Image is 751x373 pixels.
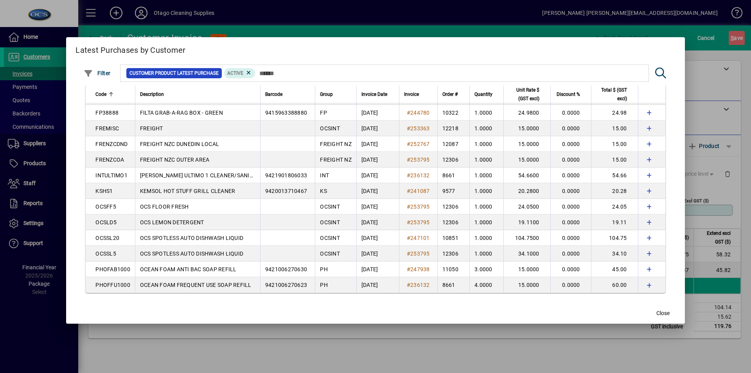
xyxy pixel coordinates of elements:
a: #236132 [404,171,433,180]
button: Filter [82,66,113,80]
td: 8661 [437,277,469,293]
span: INTULTIMO1 [95,172,128,178]
span: Barcode [265,90,282,99]
td: 11050 [437,261,469,277]
span: FILTA GRAB-A-RAG BOX - GREEN [140,110,223,116]
span: Total $ (GST excl) [596,86,627,103]
span: INT [320,172,329,178]
td: 15.0000 [503,277,550,293]
div: Quantity [474,90,499,99]
span: 236132 [410,172,430,178]
span: FREIGHT NZ [320,157,352,163]
td: 60.00 [591,277,638,293]
div: Discount % [555,90,587,99]
span: # [407,250,410,257]
td: 0.0000 [550,199,591,214]
td: 0.0000 [550,105,591,121]
td: 45.00 [591,261,638,277]
td: 10851 [437,230,469,246]
span: Filter [84,70,111,76]
span: # [407,188,410,194]
td: 15.00 [591,152,638,168]
div: Group [320,90,352,99]
span: OCS LEMON DETERGENT [140,219,204,225]
span: 9415963388880 [265,110,307,116]
mat-chip: Product Activation Status: Active [224,68,255,78]
td: [DATE] [356,199,399,214]
h2: Latest Purchases by Customer [66,37,685,60]
span: 252767 [410,141,430,147]
td: 0.0000 [550,152,591,168]
td: [DATE] [356,152,399,168]
span: Description [140,90,164,99]
td: 12306 [437,199,469,214]
td: 1.0000 [469,105,503,121]
span: # [407,282,410,288]
span: FRENZCDND [95,141,128,147]
span: 236132 [410,282,430,288]
span: FP [320,110,327,116]
td: 1.0000 [469,183,503,199]
span: OCS FLOOR FRESH [140,204,189,210]
a: #241087 [404,187,433,195]
td: 20.28 [591,183,638,199]
span: PH [320,266,328,272]
span: # [407,204,410,210]
span: FREIGHT NZC DUNEDIN LOCAL [140,141,219,147]
td: 24.05 [591,199,638,214]
a: #253795 [404,249,433,258]
span: 241087 [410,188,430,194]
a: #247101 [404,234,433,242]
td: 9577 [437,183,469,199]
span: # [407,157,410,163]
div: Unit Rate $ (GST excl) [508,86,546,103]
div: Barcode [265,90,311,99]
span: # [407,219,410,225]
div: Description [140,90,255,99]
td: 3.0000 [469,261,503,277]
td: 12087 [437,136,469,152]
td: [DATE] [356,136,399,152]
td: 24.98 [591,105,638,121]
td: 104.75 [591,230,638,246]
td: 1.0000 [469,136,503,152]
td: 24.9800 [503,105,550,121]
span: Close [656,309,670,317]
td: [DATE] [356,246,399,261]
span: Discount % [557,90,580,99]
td: 1.0000 [469,214,503,230]
span: Order # [442,90,458,99]
span: # [407,266,410,272]
td: 0.0000 [550,168,591,183]
span: PHOFFU1000 [95,282,130,288]
td: [DATE] [356,121,399,136]
span: Group [320,90,333,99]
span: FRENZCOA [95,157,124,163]
td: 15.0000 [503,121,550,136]
td: 0.0000 [550,183,591,199]
td: [DATE] [356,183,399,199]
td: 15.00 [591,121,638,136]
a: #253795 [404,202,433,211]
span: 244780 [410,110,430,116]
span: OCEAN FOAM ANTI BAC SOAP REFILL [140,266,237,272]
span: KSHS1 [95,188,113,194]
td: 12306 [437,246,469,261]
td: [DATE] [356,230,399,246]
span: 253795 [410,219,430,225]
span: OCEAN FOAM FREQUENT USE SOAP REFILL [140,282,252,288]
td: 12306 [437,214,469,230]
td: 104.7500 [503,230,550,246]
span: # [407,125,410,132]
td: [DATE] [356,261,399,277]
span: FREMISC [95,125,119,132]
td: 0.0000 [550,230,591,246]
span: # [407,110,410,116]
span: OCSLD5 [95,219,117,225]
span: OCSFF5 [95,204,116,210]
span: Code [95,90,106,99]
span: KEMSOL HOT STUFF GRILL CLEANER [140,188,235,194]
td: 1.0000 [469,121,503,136]
span: 247938 [410,266,430,272]
td: 12306 [437,152,469,168]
